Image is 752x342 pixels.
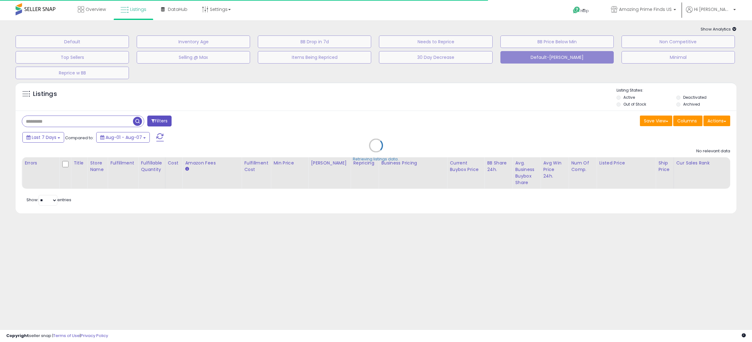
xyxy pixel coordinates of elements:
button: Minimal [622,51,735,64]
span: Help [580,8,589,13]
button: Default-[PERSON_NAME] [500,51,614,64]
button: Items Being Repriced [258,51,371,64]
button: 30 Day Decrease [379,51,492,64]
span: DataHub [168,6,187,12]
i: Get Help [573,6,580,14]
button: Needs to Reprice [379,36,492,48]
span: Listings [130,6,146,12]
span: Overview [86,6,106,12]
a: Hi [PERSON_NAME] [686,6,736,20]
button: BB Price Below Min [500,36,614,48]
button: Default [16,36,129,48]
div: Retrieving listings data.. [353,156,400,162]
button: Top Sellers [16,51,129,64]
span: Hi [PERSON_NAME] [694,6,731,12]
button: Selling @ Max [137,51,250,64]
button: Non Competitive [622,36,735,48]
button: BB Drop in 7d [258,36,371,48]
span: Show Analytics [701,26,736,32]
button: Reprice w BB [16,67,129,79]
span: Amazing Prime Finds US [619,6,672,12]
a: Help [568,2,601,20]
button: Inventory Age [137,36,250,48]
